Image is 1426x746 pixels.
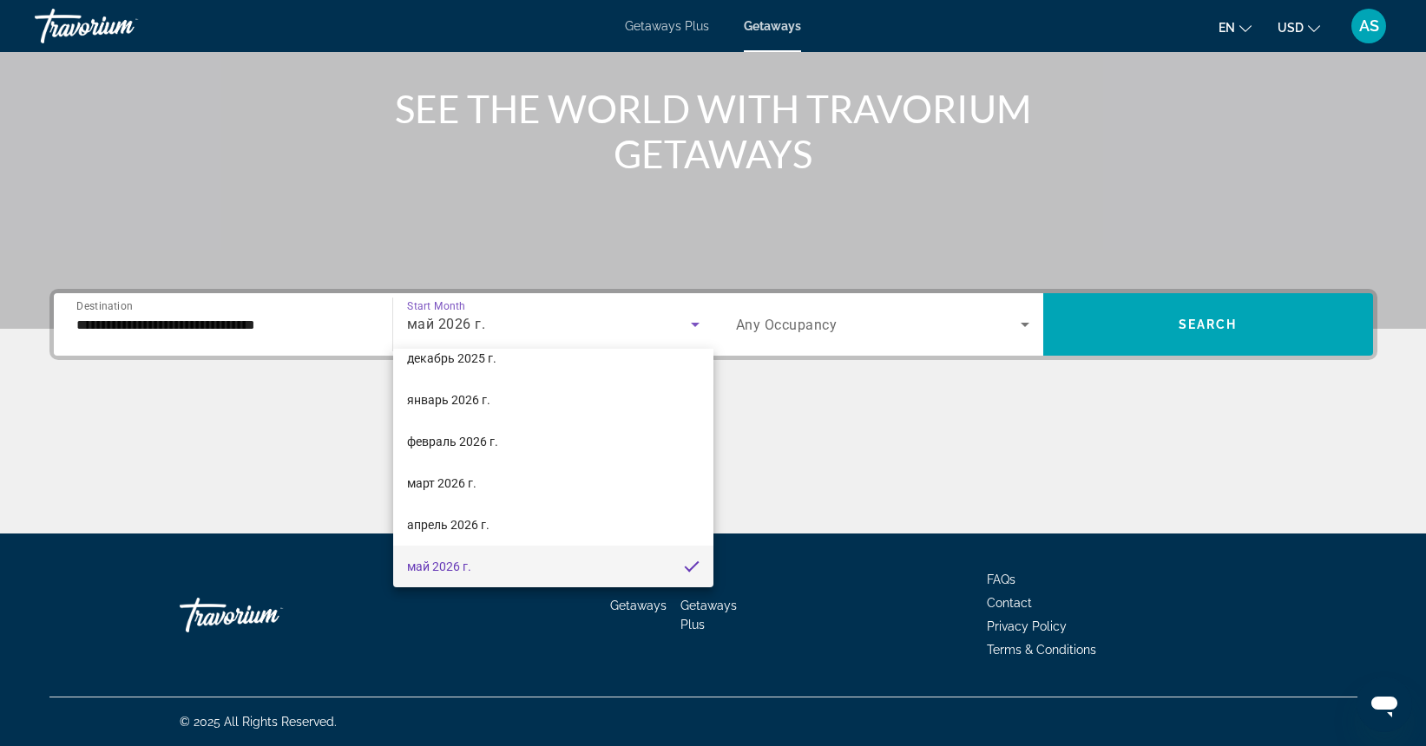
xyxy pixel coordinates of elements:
span: май 2026 г. [407,556,471,577]
span: март 2026 г. [407,473,476,494]
span: февраль 2026 г. [407,431,498,452]
span: январь 2026 г. [407,389,490,410]
span: декабрь 2025 г. [407,348,496,369]
iframe: Кнопка запуска окна обмена сообщениями [1357,677,1412,732]
span: апрель 2026 г. [407,514,490,535]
